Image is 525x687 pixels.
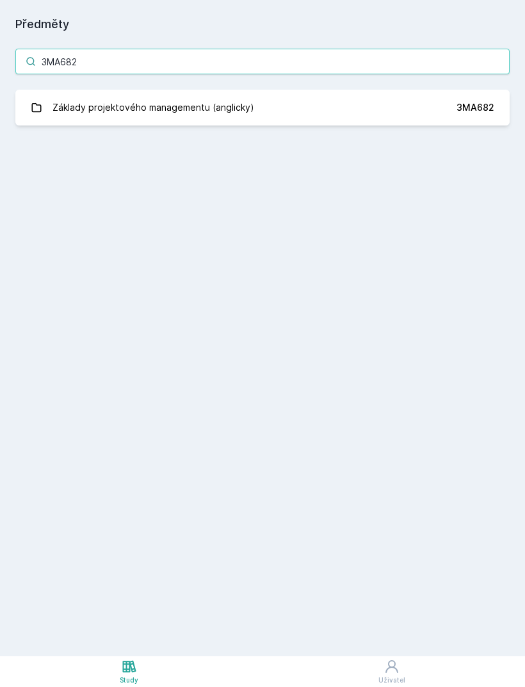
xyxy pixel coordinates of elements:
[378,675,405,685] div: Uživatel
[120,675,138,685] div: Study
[15,90,510,125] a: Základy projektového managementu (anglicky) 3MA682
[15,15,510,33] h1: Předměty
[15,49,510,74] input: Název nebo ident předmětu…
[52,95,254,120] div: Základy projektového managementu (anglicky)
[456,101,494,114] div: 3MA682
